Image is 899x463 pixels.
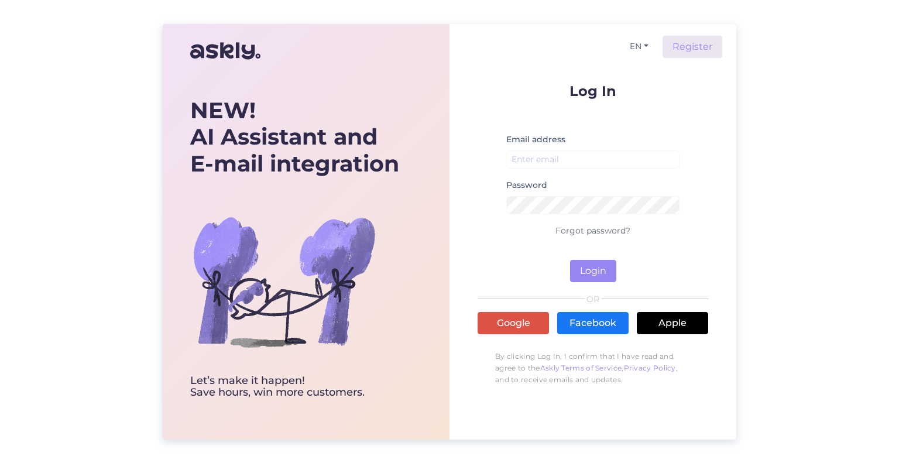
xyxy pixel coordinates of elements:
p: By clicking Log In, I confirm that I have read and agree to the , , and to receive emails and upd... [478,345,708,392]
img: bg-askly [190,188,378,375]
a: Apple [637,312,708,334]
a: Forgot password? [555,225,630,236]
a: Google [478,312,549,334]
span: OR [585,295,602,303]
a: Facebook [557,312,629,334]
input: Enter email [506,150,680,169]
a: Askly Terms of Service [540,363,622,372]
p: Log In [478,84,708,98]
div: AI Assistant and E-mail integration [190,97,399,177]
div: Let’s make it happen! Save hours, win more customers. [190,375,399,399]
label: Password [506,179,547,191]
label: Email address [506,133,565,146]
a: Privacy Policy [624,363,676,372]
button: EN [625,38,653,55]
button: Login [570,260,616,282]
b: NEW! [190,97,256,124]
img: Askly [190,37,260,65]
a: Register [663,36,722,58]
